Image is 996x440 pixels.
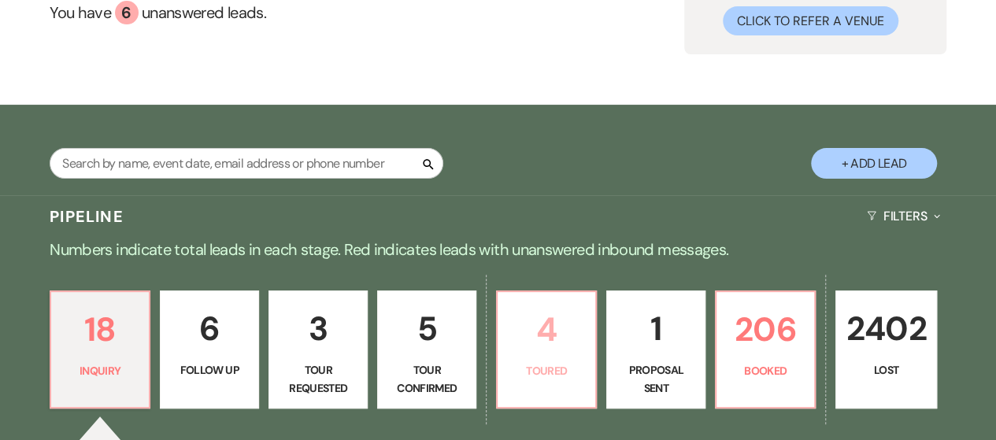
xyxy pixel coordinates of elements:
h3: Pipeline [50,205,124,227]
button: Filters [861,195,946,237]
p: Proposal Sent [616,361,695,397]
p: 2402 [846,302,926,355]
p: Toured [507,362,586,379]
p: Follow Up [170,361,249,379]
p: 4 [507,303,586,356]
p: Tour Requested [279,361,357,397]
p: 18 [61,303,139,356]
div: 6 [115,1,139,24]
button: + Add Lead [811,148,937,179]
p: Inquiry [61,362,139,379]
a: 206Booked [715,290,816,409]
input: Search by name, event date, email address or phone number [50,148,443,179]
a: 18Inquiry [50,290,150,409]
a: 3Tour Requested [268,290,368,409]
p: 3 [279,302,357,355]
p: 6 [170,302,249,355]
a: 1Proposal Sent [606,290,705,409]
a: 5Tour Confirmed [377,290,476,409]
a: 4Toured [496,290,597,409]
p: 206 [726,303,805,356]
a: 2402Lost [835,290,936,409]
p: Lost [846,361,926,379]
p: 1 [616,302,695,355]
a: You have 6 unanswered leads. [50,1,347,24]
a: 6Follow Up [160,290,259,409]
button: Click to Refer a Venue [723,6,898,35]
p: Booked [726,362,805,379]
p: 5 [387,302,466,355]
p: Tour Confirmed [387,361,466,397]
